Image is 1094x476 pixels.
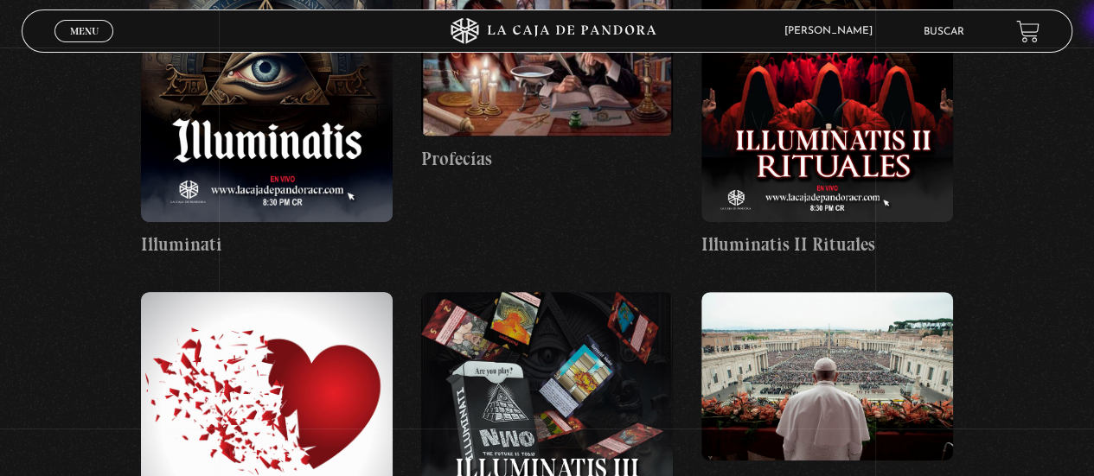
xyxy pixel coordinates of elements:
span: Cerrar [64,41,105,53]
a: Buscar [924,27,964,37]
h4: Illuminati [141,231,393,258]
a: View your shopping cart [1016,20,1040,43]
span: [PERSON_NAME] [776,26,890,36]
h4: Profecías [421,145,673,173]
span: Menu [70,26,99,36]
h4: Illuminatis II Rituales [701,231,953,258]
